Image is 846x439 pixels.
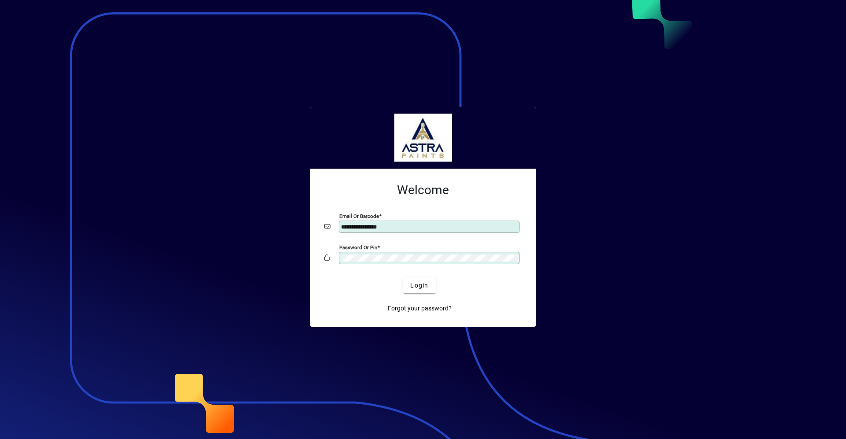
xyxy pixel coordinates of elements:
h2: Welcome [324,183,522,198]
span: Forgot your password? [388,304,452,313]
mat-label: Password or Pin [339,244,377,251]
span: Login [410,281,428,290]
a: Forgot your password? [384,300,455,316]
mat-label: Email or Barcode [339,213,379,219]
button: Login [403,277,435,293]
